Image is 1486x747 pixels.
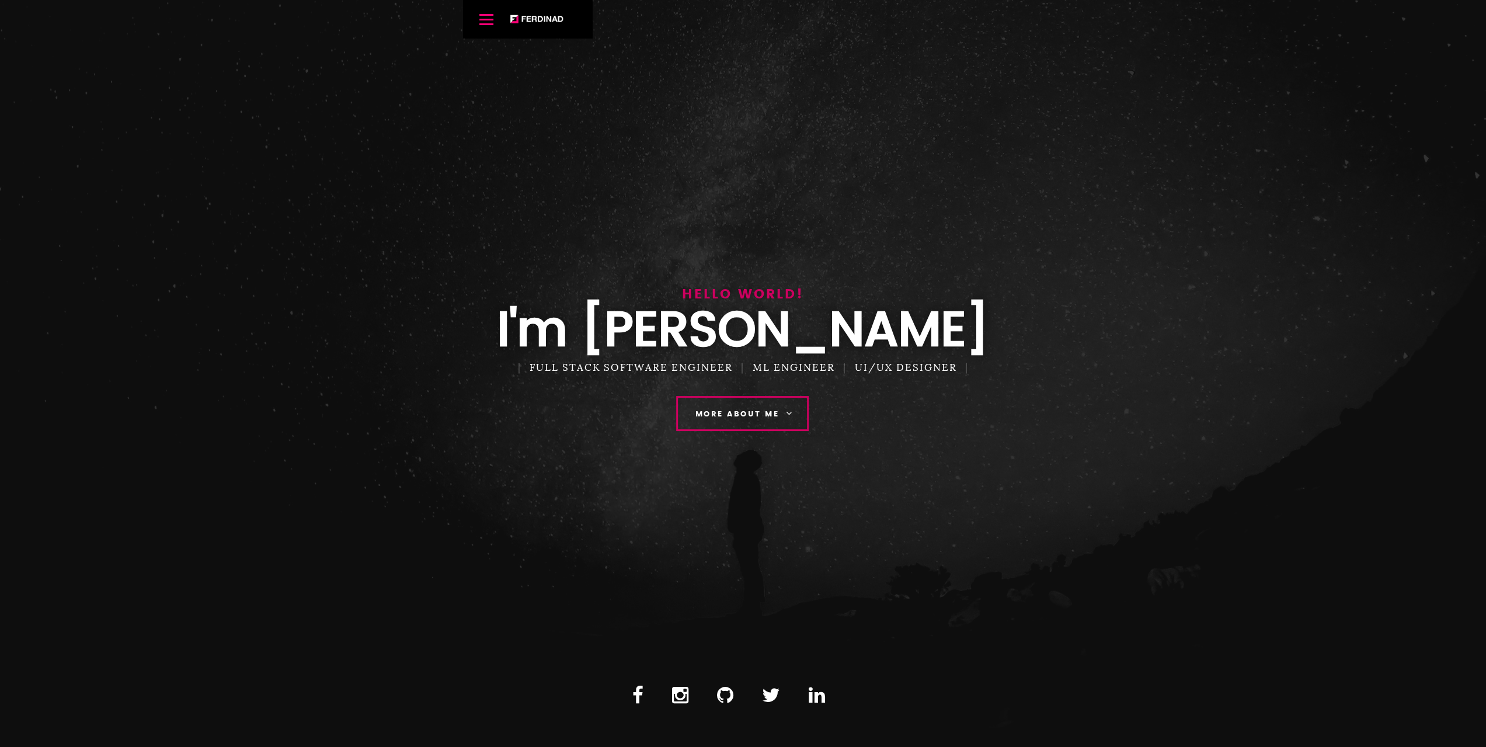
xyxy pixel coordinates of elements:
[855,361,973,375] span: UI/UX Designer
[475,8,498,31] a: Menu
[481,305,1006,358] h1: I'm [PERSON_NAME]
[479,19,493,20] span: Menu
[676,396,809,431] a: More About Me
[510,15,563,23] a: [PERSON_NAME]
[513,361,749,375] span: Full stack Software Engineer
[422,284,1064,305] h5: Hello World!
[753,361,851,375] span: ML Engineer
